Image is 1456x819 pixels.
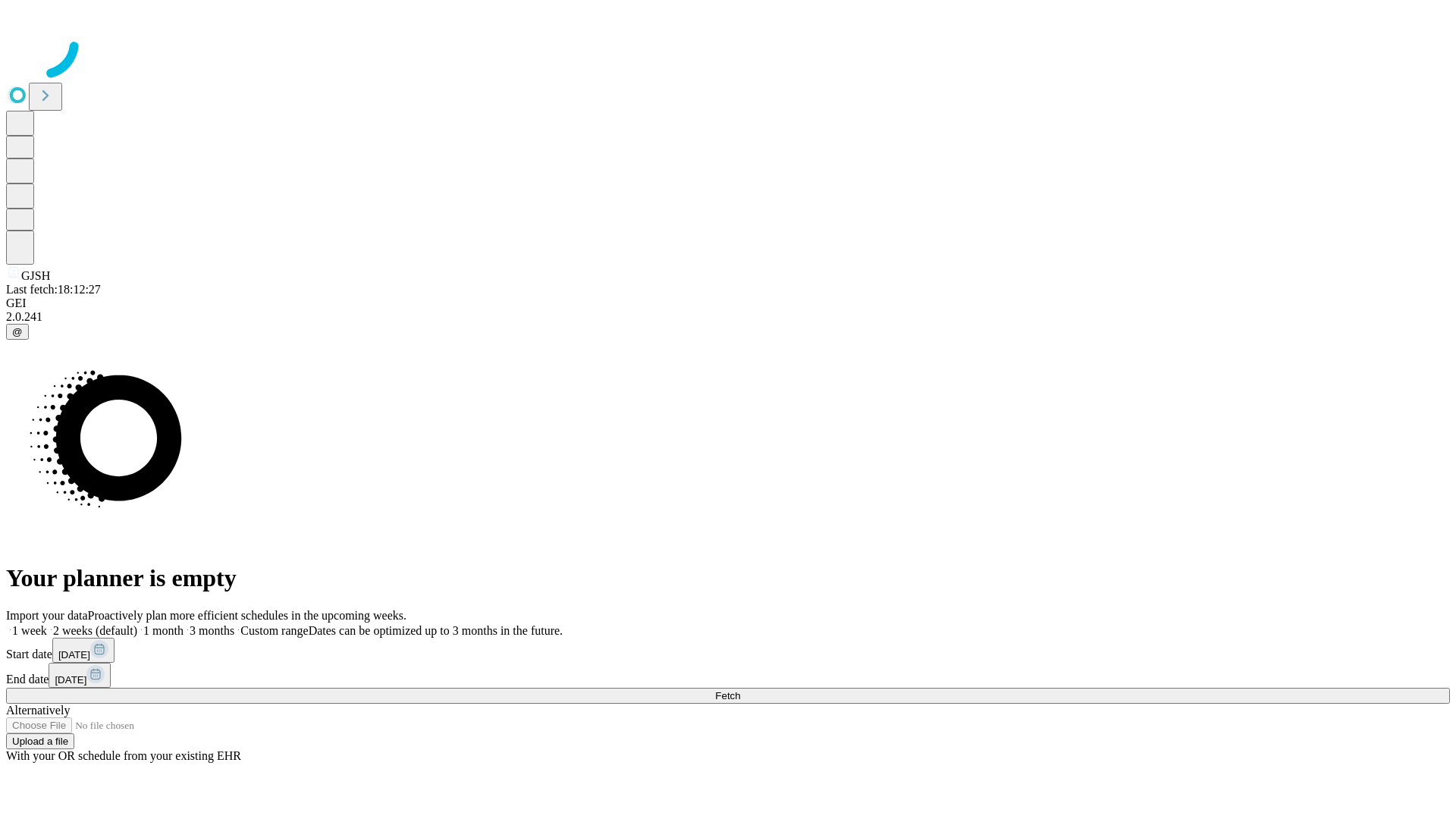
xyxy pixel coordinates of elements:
[190,624,234,637] span: 3 months
[12,624,47,637] span: 1 week
[6,749,241,762] span: With your OR schedule from your existing EHR
[6,283,101,296] span: Last fetch: 18:12:27
[49,663,111,688] button: [DATE]
[53,624,137,637] span: 2 weeks (default)
[12,326,23,337] span: @
[6,638,1450,663] div: Start date
[240,624,308,637] span: Custom range
[58,649,90,661] span: [DATE]
[6,324,29,340] button: @
[143,624,184,637] span: 1 month
[6,688,1450,704] button: Fetch
[88,609,406,622] span: Proactively plan more efficient schedules in the upcoming weeks.
[6,297,1450,310] div: GEI
[6,663,1450,688] div: End date
[52,638,115,663] button: [DATE]
[6,310,1450,324] div: 2.0.241
[6,609,88,622] span: Import your data
[309,624,563,637] span: Dates can be optimized up to 3 months in the future.
[715,690,740,701] span: Fetch
[55,674,86,686] span: [DATE]
[6,704,70,717] span: Alternatively
[6,733,74,749] button: Upload a file
[21,269,50,282] span: GJSH
[6,564,1450,592] h1: Your planner is empty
